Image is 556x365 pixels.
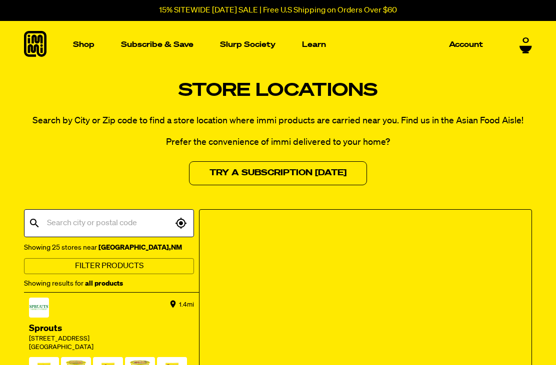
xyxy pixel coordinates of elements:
p: Learn [302,41,326,48]
a: Learn [298,21,330,68]
a: 0 [519,36,532,53]
a: Shop [69,21,98,68]
p: Prefer the convenience of immi delivered to your home? [24,136,532,149]
div: Showing 25 stores near [24,242,194,254]
a: Try a Subscription [DATE] [189,161,367,185]
div: Showing results for [24,278,194,290]
input: Search city or postal code [44,214,172,233]
p: Search by City or Zip code to find a store location where immi products are carried near you. Fin... [24,114,532,128]
h1: Store Locations [24,80,532,102]
div: [GEOGRAPHIC_DATA] [29,344,194,352]
a: Subscribe & Save [117,37,197,52]
div: 1.4 mi [179,298,194,313]
p: Account [449,41,483,48]
strong: [GEOGRAPHIC_DATA] , NM [97,244,182,251]
p: 15% SITEWIDE [DATE] SALE | Free U.S Shipping on Orders Over $60 [159,6,397,15]
button: Filter Products [24,258,194,274]
p: Shop [73,41,94,48]
a: Account [445,37,487,52]
div: Sprouts [29,323,194,335]
strong: all products [85,280,123,287]
a: Slurp Society [216,37,279,52]
nav: Main navigation [69,21,487,68]
p: Slurp Society [220,41,275,48]
div: [STREET_ADDRESS] [29,335,194,344]
span: 0 [522,36,529,45]
p: Subscribe & Save [121,41,193,48]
